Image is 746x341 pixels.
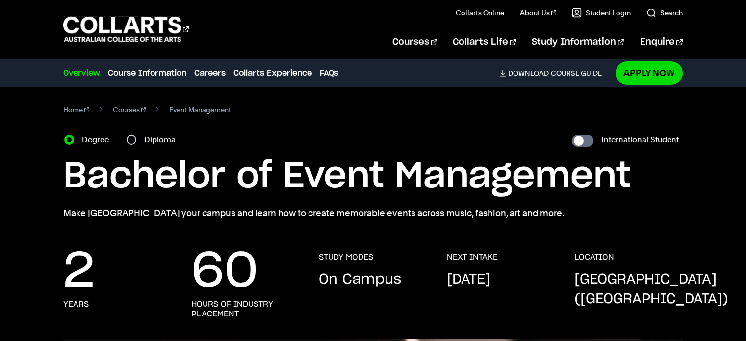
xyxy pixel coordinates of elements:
p: On Campus [319,270,401,289]
label: Diploma [144,133,181,147]
div: Go to homepage [63,15,189,43]
p: [DATE] [447,270,490,289]
p: [GEOGRAPHIC_DATA] ([GEOGRAPHIC_DATA]) [574,270,728,309]
label: International Student [601,133,679,147]
h3: hours of industry placement [191,299,299,319]
a: Search [646,8,683,18]
a: DownloadCourse Guide [499,69,610,78]
a: Overview [63,67,100,79]
label: Degree [82,133,115,147]
h3: STUDY MODES [319,252,373,262]
p: 2 [63,252,95,291]
a: Collarts Online [456,8,504,18]
a: Collarts Experience [233,67,312,79]
span: Event Management [169,103,231,117]
a: Collarts Life [453,26,516,58]
span: Download [508,69,549,78]
h3: LOCATION [574,252,614,262]
a: Home [63,103,89,117]
a: Enquire [640,26,683,58]
h3: NEXT INTAKE [447,252,498,262]
a: Courses [113,103,146,117]
a: Study Information [532,26,624,58]
p: 60 [191,252,258,291]
a: About Us [520,8,556,18]
h1: Bachelor of Event Management [63,155,682,199]
a: Courses [392,26,437,58]
a: Course Information [108,67,186,79]
h3: years [63,299,89,309]
a: Careers [194,67,226,79]
a: Student Login [572,8,631,18]
p: Make [GEOGRAPHIC_DATA] your campus and learn how to create memorable events across music, fashion... [63,207,682,220]
a: Apply Now [616,61,683,84]
a: FAQs [320,67,338,79]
